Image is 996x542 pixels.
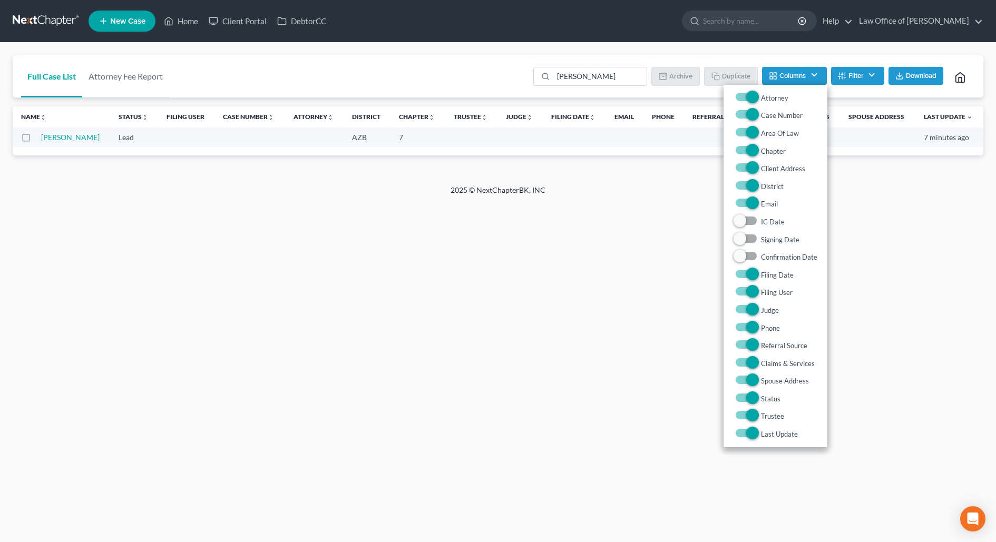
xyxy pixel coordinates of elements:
[344,127,390,147] td: AZB
[692,113,757,121] a: Referral Sourceunfold_more
[966,114,973,121] i: expand_more
[272,12,331,31] a: DebtorCC
[428,114,435,121] i: unfold_more
[344,106,390,127] th: District
[854,12,983,31] a: Law Office of [PERSON_NAME]
[724,85,827,447] div: Columns
[761,94,788,102] span: Attorney
[761,341,807,350] span: Referral Source
[761,253,817,261] span: Confirmation Date
[831,67,884,85] button: Filter
[506,113,533,121] a: Judgeunfold_more
[110,127,158,147] td: Lead
[703,11,799,31] input: Search by name...
[526,114,533,121] i: unfold_more
[924,113,973,121] a: Last Update expand_more
[119,113,148,121] a: Statusunfold_more
[553,67,647,85] input: Search by name...
[761,377,809,385] span: Spouse Address
[158,106,215,127] th: Filing User
[110,17,145,25] span: New Case
[203,12,272,31] a: Client Portal
[761,164,805,173] span: Client Address
[390,127,445,147] td: 7
[761,359,815,368] span: Claims & Services
[762,67,826,85] button: Columns
[159,12,203,31] a: Home
[761,200,778,208] span: Email
[761,271,794,279] span: Filing Date
[761,111,803,120] span: Case Number
[761,412,784,421] span: Trustee
[454,113,487,121] a: Trusteeunfold_more
[399,113,435,121] a: Chapterunfold_more
[551,113,595,121] a: Filing Dateunfold_more
[481,114,487,121] i: unfold_more
[840,106,915,127] th: Spouse Address
[761,182,784,191] span: District
[761,235,799,244] span: Signing Date
[82,55,169,97] a: Attorney Fee Report
[915,127,983,147] td: 7 minutes ago
[589,114,595,121] i: unfold_more
[960,506,985,531] div: Open Intercom Messenger
[21,113,46,121] a: Nameunfold_more
[761,306,779,314] span: Judge
[294,113,334,121] a: Attorneyunfold_more
[888,67,943,85] button: Download
[40,114,46,121] i: unfold_more
[606,106,643,127] th: Email
[761,395,780,403] span: Status
[761,129,799,137] span: Area Of Law
[21,55,82,97] a: Full Case List
[41,133,100,142] a: [PERSON_NAME]
[198,185,798,204] div: 2025 © NextChapterBK, INC
[906,72,936,80] span: Download
[761,430,798,438] span: Last Update
[761,218,785,226] span: IC Date
[327,114,334,121] i: unfold_more
[268,114,274,121] i: unfold_more
[761,147,786,155] span: Chapter
[643,106,685,127] th: Phone
[761,324,780,332] span: Phone
[761,288,793,297] span: Filing User
[817,12,853,31] a: Help
[142,114,148,121] i: unfold_more
[223,113,274,121] a: Case Numberunfold_more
